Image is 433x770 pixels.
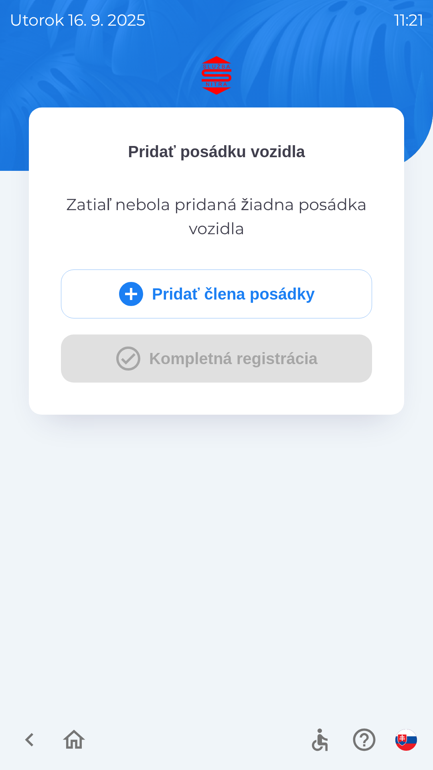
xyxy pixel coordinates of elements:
[61,269,372,318] button: Pridať člena posádky
[395,729,417,751] img: sk flag
[61,140,372,164] p: Pridať posádku vozidla
[394,8,423,32] p: 11:21
[10,8,146,32] p: utorok 16. 9. 2025
[29,56,404,95] img: Logo
[61,192,372,241] p: Zatiaľ nebola pridaná žiadna posádka vozidla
